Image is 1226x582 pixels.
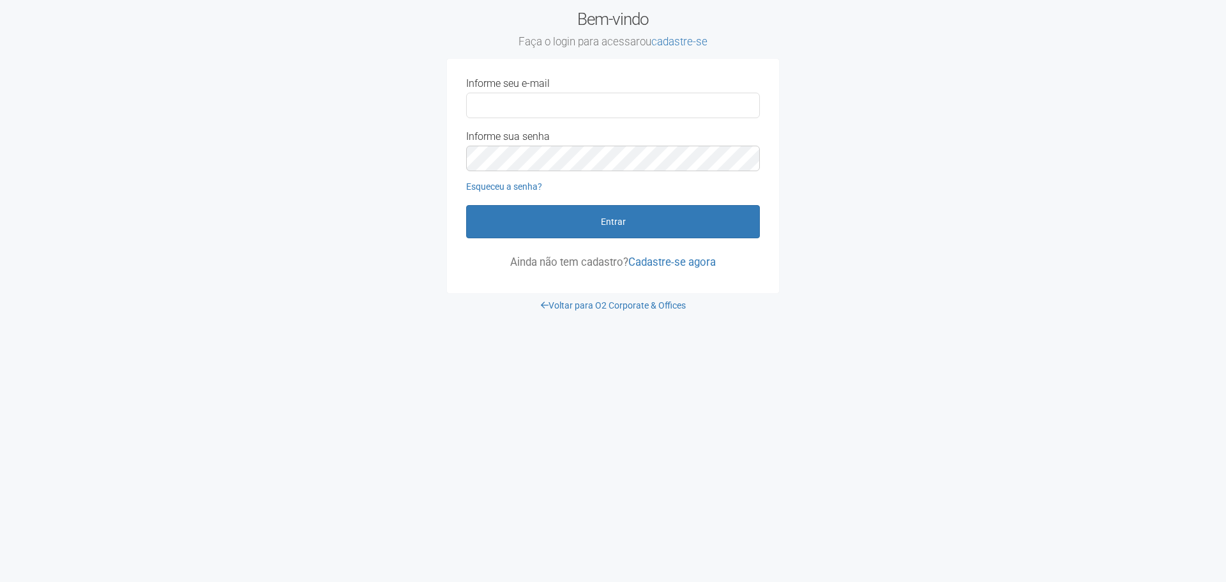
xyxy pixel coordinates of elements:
[447,35,779,49] small: Faça o login para acessar
[466,205,760,238] button: Entrar
[447,10,779,49] h2: Bem-vindo
[628,256,716,268] a: Cadastre-se agora
[466,181,542,192] a: Esqueceu a senha?
[466,131,550,142] label: Informe sua senha
[466,78,550,89] label: Informe seu e-mail
[466,256,760,268] p: Ainda não tem cadastro?
[541,300,686,310] a: Voltar para O2 Corporate & Offices
[651,35,708,48] a: cadastre-se
[640,35,708,48] span: ou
